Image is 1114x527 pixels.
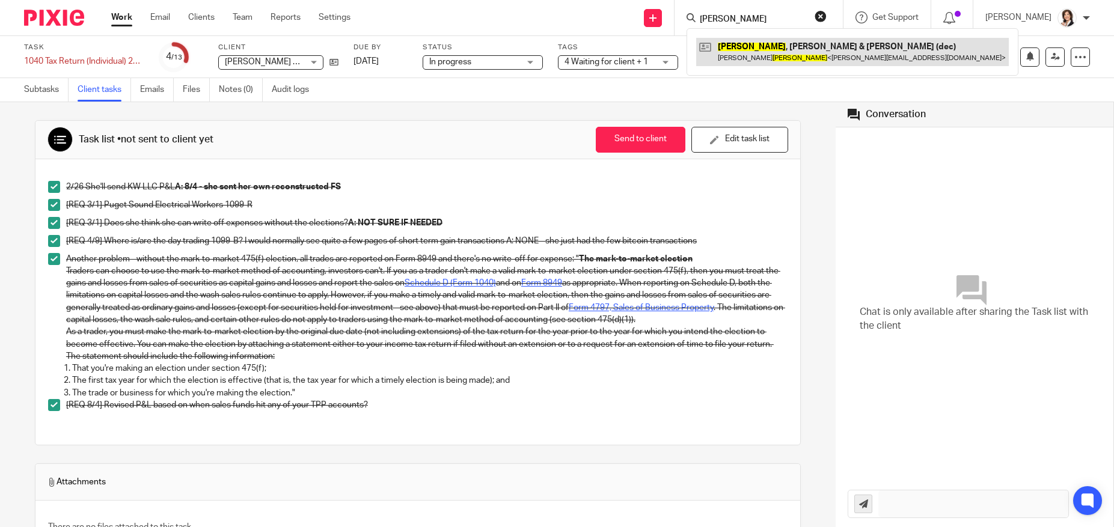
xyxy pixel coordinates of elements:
[860,305,1089,334] span: Chat is only available after sharing the Task list with the client
[24,55,144,67] div: 1040 Tax Return (Individual) 2024
[66,235,788,247] p: [REQ 4/9] Where is/are the day trading 1099-B? I would normally see quite a few pages of short te...
[348,219,442,227] strong: A: NOT SURE IF NEEDED
[985,11,1051,23] p: [PERSON_NAME]
[183,78,210,102] a: Files
[1057,8,1077,28] img: BW%20Website%203%20-%20square.jpg
[66,265,788,326] p: Traders can choose to use the mark-to-market method of accounting, investors can't. If you as a t...
[429,58,471,66] span: In progress
[150,11,170,23] a: Email
[353,43,408,52] label: Due by
[111,11,132,23] a: Work
[423,43,543,52] label: Status
[271,11,301,23] a: Reports
[121,135,213,144] span: not sent to client yet
[233,11,252,23] a: Team
[691,127,788,153] button: Edit task list
[66,253,788,265] p: Another problem - without the mark-to-market 475(f) election, all trades are reported on Form 894...
[866,108,926,121] div: Conversation
[66,199,788,211] p: [REQ 3/1] Puget Sound Electrical Workers 1099-R
[24,78,69,102] a: Subtasks
[140,78,174,102] a: Emails
[558,43,678,52] label: Tags
[225,58,366,66] span: [PERSON_NAME] & [PERSON_NAME]
[66,399,788,411] p: [REQ 8/4] Revised P&L based on when sales funds hit any of your TPP accounts?
[565,58,648,66] span: 4 Waiting for client + 1
[596,127,685,153] button: Send to client
[872,13,919,22] span: Get Support
[521,279,562,287] a: Form 8949
[171,54,182,61] small: /13
[175,183,341,191] strong: A: 8/4 - she sent her own reconstructed FS
[353,57,379,65] span: [DATE]
[272,78,318,102] a: Audit logs
[319,11,350,23] a: Settings
[72,387,788,399] p: The trade or business for which you're making the election."
[66,326,788,362] p: As a trader, you must make the mark-to-market election by the original due date (not including ex...
[66,217,788,229] p: [REQ 3/1] Does she think she can write off expenses without the elections?
[24,43,144,52] label: Task
[815,10,827,22] button: Clear
[72,374,788,386] p: The first tax year for which the election is effective (that is, the tax year for which a timely ...
[569,303,714,312] a: Form 4797, Sales of Business Property
[24,10,84,26] img: Pixie
[188,11,215,23] a: Clients
[78,78,131,102] a: Client tasks
[47,476,106,488] span: Attachments
[166,50,182,64] div: 4
[72,362,788,374] p: That you're making an election under section 475(f);
[79,133,213,146] div: Task list •
[66,181,788,193] p: 2/26 She'll send KW LLC P&L
[219,78,263,102] a: Notes (0)
[699,14,807,25] input: Search
[218,43,338,52] label: Client
[405,279,496,287] a: Schedule D (Form 1040)
[579,255,693,263] strong: The mark-to-market election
